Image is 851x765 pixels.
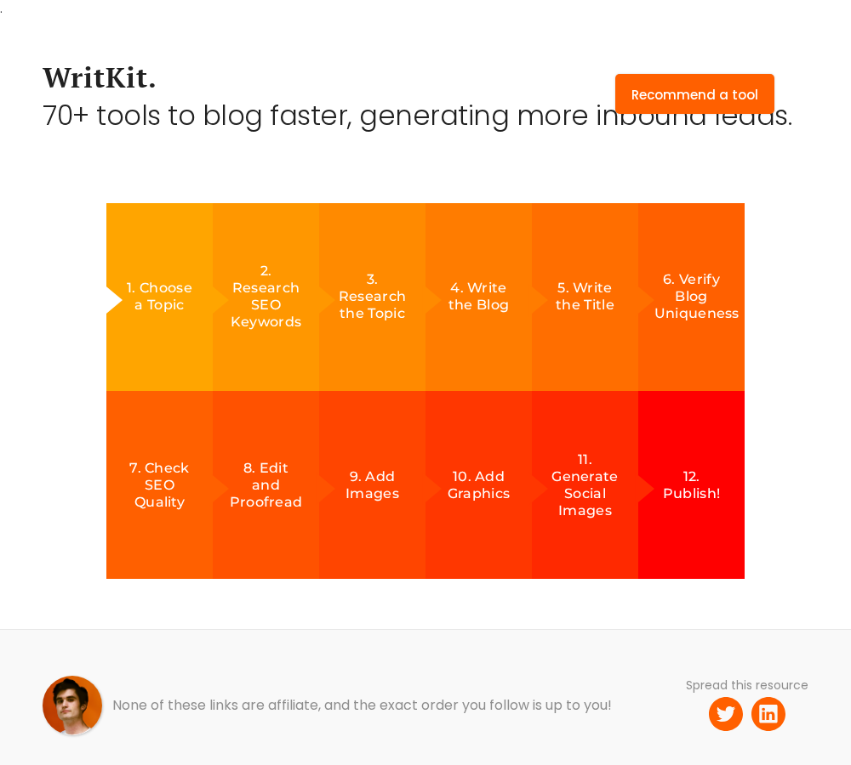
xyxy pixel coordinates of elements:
[43,107,791,124] div: 70+ tools to blog faster, generating more inbound leads.
[335,468,410,502] div: 9. Add Images
[442,468,517,502] div: 10. Add Graphics
[229,263,304,331] div: 2. Research SEO Keywords
[123,280,197,314] div: 1. Choose a Topic
[548,451,623,519] div: 11. Generate Social Images
[442,280,517,314] div: 4. Write the Blog
[112,697,612,714] div: None of these links are affiliate, and the exact order you follow is up to you!
[43,69,157,86] a: WritKit.
[686,677,808,694] div: Spread this resource
[229,460,304,511] div: 8. Edit and Proofread
[335,271,410,322] div: 3. Research the Topic
[123,460,197,511] div: 7. Check SEO Quality
[654,271,729,322] div: 6. Verify Blog Uniqueness
[615,74,774,114] a: Recommend a tool
[548,280,623,314] div: 5. Write the Title
[654,468,729,502] div: 12. Publish!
